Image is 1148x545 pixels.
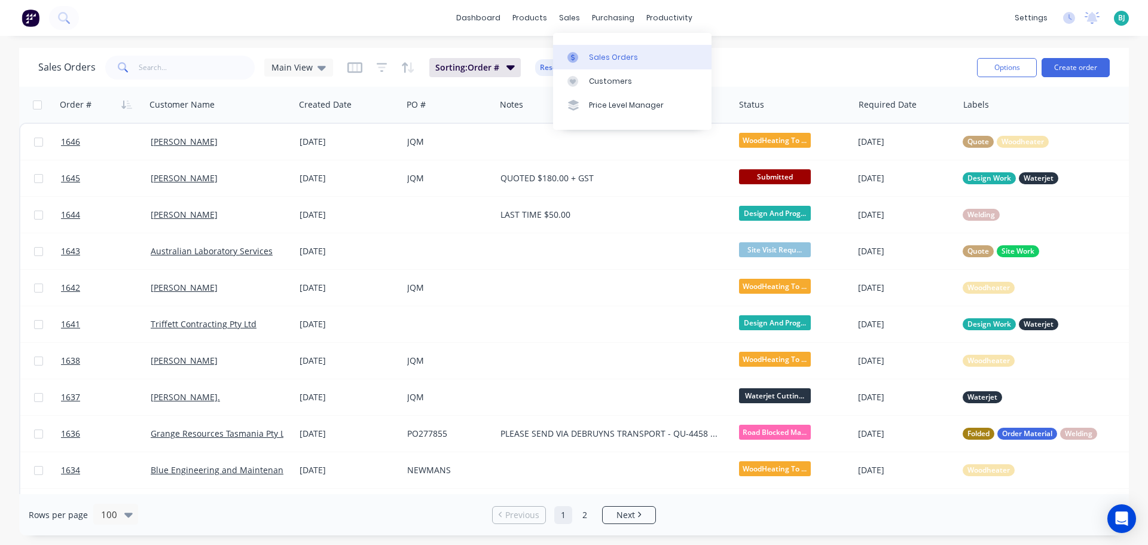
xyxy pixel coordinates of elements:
a: Price Level Manager [553,93,712,117]
button: Options [977,58,1037,77]
a: Previous page [493,509,545,521]
span: Design Work [967,318,1011,330]
div: PLEASE SEND VIA DEBRUYNS TRANSPORT - QU-4458 INV-12686 [500,428,718,440]
a: 1646 [61,124,151,160]
div: [DATE] [300,391,398,403]
a: Triffett Contracting Pty Ltd [151,318,257,330]
ul: Pagination [487,506,661,524]
div: JQM [407,355,487,367]
div: Notes [500,99,523,111]
span: 1636 [61,428,80,440]
span: Road Blocked Ma... [739,425,811,440]
a: [PERSON_NAME] [151,282,218,293]
span: WoodHeating To ... [739,279,811,294]
div: [DATE] [300,172,398,184]
div: [DATE] [858,172,953,184]
span: Next [616,509,635,521]
a: Grange Resources Tasmania Pty Ltd [151,428,293,439]
div: LAST TIME $50.00 [500,209,718,221]
span: Woodheater [1002,136,1044,148]
div: [DATE] [858,245,953,257]
button: Reset [535,59,564,76]
span: Waterjet [967,391,997,403]
div: Customers [589,76,632,87]
a: 1633 [61,489,151,525]
a: 1644 [61,197,151,233]
div: [DATE] [858,355,953,367]
div: [DATE] [300,245,398,257]
a: 1636 [61,416,151,452]
div: Status [739,99,764,111]
span: 1645 [61,172,80,184]
span: WoodHeating To ... [739,133,811,148]
span: Design Work [967,172,1011,184]
span: 1634 [61,464,80,476]
a: dashboard [450,9,506,27]
a: 1645 [61,160,151,196]
div: productivity [640,9,698,27]
span: Waterjet [1024,172,1054,184]
button: QuoteWoodheater [963,136,1049,148]
button: Design WorkWaterjet [963,172,1058,184]
span: Woodheater [967,355,1010,367]
div: [DATE] [858,209,953,221]
div: [DATE] [858,318,953,330]
span: Sorting: Order # [435,62,499,74]
span: 1641 [61,318,80,330]
div: [DATE] [858,428,953,440]
div: [DATE] [858,282,953,294]
div: [DATE] [300,428,398,440]
div: sales [553,9,586,27]
div: Price Level Manager [589,100,664,111]
div: JQM [407,172,487,184]
span: Previous [505,509,539,521]
div: [DATE] [300,136,398,148]
div: Required Date [859,99,917,111]
span: 1638 [61,355,80,367]
div: PO # [407,99,426,111]
span: Quote [967,136,989,148]
div: [DATE] [300,355,398,367]
button: Create order [1042,58,1110,77]
button: Woodheater [963,464,1015,476]
a: [PERSON_NAME] [151,355,218,366]
div: Order # [60,99,91,111]
div: Sales Orders [589,52,638,63]
span: Folded [967,428,990,440]
button: FoldedOrder MaterialWelding [963,428,1097,440]
div: [DATE] [300,282,398,294]
div: Labels [963,99,989,111]
span: Waterjet [1024,318,1054,330]
a: Page 2 [576,506,594,524]
span: Site Work [1002,245,1034,257]
div: [DATE] [858,136,953,148]
span: WoodHeating To ... [739,461,811,476]
a: 1641 [61,306,151,342]
button: Waterjet [963,391,1002,403]
div: [DATE] [300,209,398,221]
span: Woodheater [967,282,1010,294]
span: 1642 [61,282,80,294]
div: PO277855 [407,428,487,440]
div: settings [1009,9,1054,27]
div: Created Date [299,99,352,111]
a: 1643 [61,233,151,269]
div: JQM [407,391,487,403]
a: 1642 [61,270,151,306]
span: Submitted [739,169,811,184]
a: 1638 [61,343,151,379]
span: Quote [967,245,989,257]
span: WoodHeating To ... [739,352,811,367]
div: [DATE] [858,391,953,403]
span: Order Material [1002,428,1052,440]
button: Woodheater [963,355,1015,367]
h1: Sales Orders [38,62,96,73]
span: Site Visit Requ... [739,242,811,257]
div: JQM [407,282,487,294]
span: Waterjet Cuttin... [739,388,811,403]
button: Woodheater [963,282,1015,294]
div: products [506,9,553,27]
div: purchasing [586,9,640,27]
a: [PERSON_NAME] [151,172,218,184]
div: NEWMANS [407,464,487,476]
